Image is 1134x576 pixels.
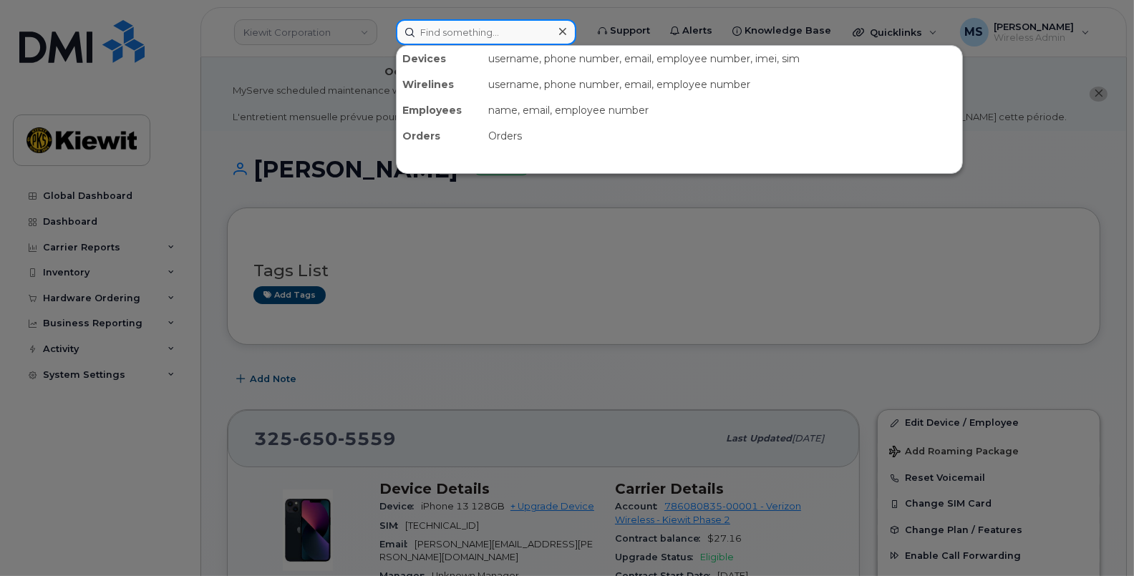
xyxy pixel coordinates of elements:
div: username, phone number, email, employee number, imei, sim [483,46,962,72]
div: Devices [397,46,483,72]
div: Orders [397,123,483,149]
iframe: Messenger Launcher [1072,514,1123,565]
div: Wirelines [397,72,483,97]
div: username, phone number, email, employee number [483,72,962,97]
div: Orders [483,123,962,149]
div: name, email, employee number [483,97,962,123]
div: Employees [397,97,483,123]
